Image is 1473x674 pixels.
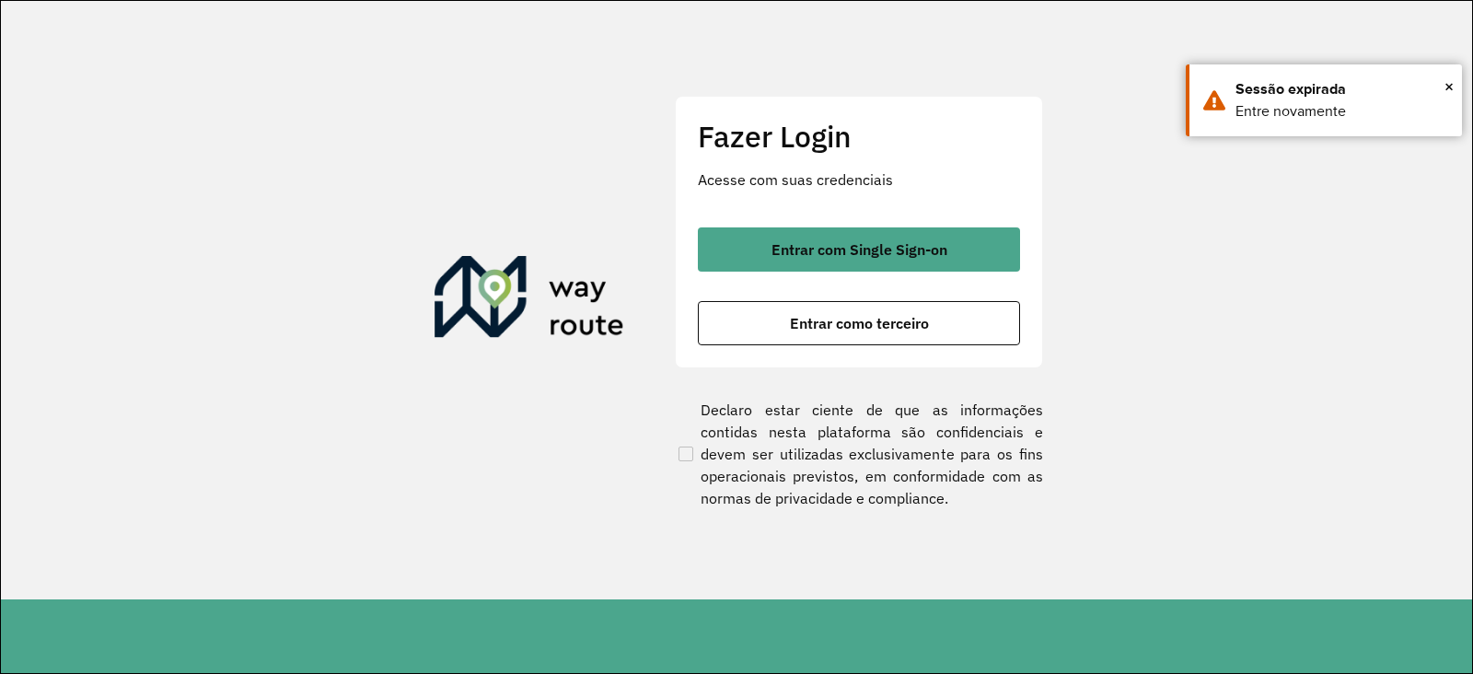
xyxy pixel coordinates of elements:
[675,399,1043,509] label: Declaro estar ciente de que as informações contidas nesta plataforma são confidenciais e devem se...
[698,301,1020,345] button: button
[790,316,929,331] span: Entrar como terceiro
[435,256,624,344] img: Roteirizador AmbevTech
[698,227,1020,272] button: button
[698,119,1020,154] h2: Fazer Login
[1444,73,1454,100] button: Close
[1444,73,1454,100] span: ×
[1235,100,1448,122] div: Entre novamente
[771,242,947,257] span: Entrar com Single Sign-on
[698,168,1020,191] p: Acesse com suas credenciais
[1235,78,1448,100] div: Sessão expirada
